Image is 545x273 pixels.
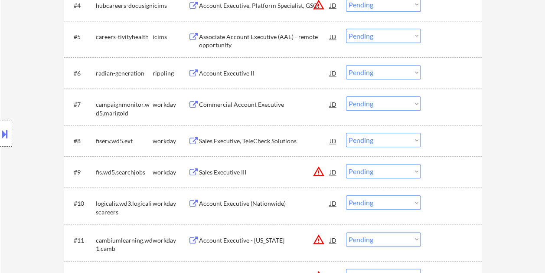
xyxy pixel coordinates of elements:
div: workday [153,168,188,177]
div: JD [329,164,338,180]
div: JD [329,195,338,211]
div: workday [153,199,188,208]
div: Account Executive - [US_STATE] [199,236,330,245]
div: careers-tivityhealth [96,33,153,41]
button: warning_amber [313,165,325,178]
div: Commercial Account Executive [199,100,330,109]
div: Account Executive (Nationwide) [199,199,330,208]
div: workday [153,137,188,145]
div: icims [153,1,188,10]
div: hubcareers-docusign [96,1,153,10]
div: JD [329,29,338,44]
div: #5 [74,33,89,41]
button: warning_amber [313,234,325,246]
div: workday [153,100,188,109]
div: #4 [74,1,89,10]
div: icims [153,33,188,41]
div: Sales Executive III [199,168,330,177]
div: Associate Account Executive (AAE) - remote opportunity [199,33,330,49]
div: JD [329,232,338,248]
div: Sales Executive, TeleCheck Solutions [199,137,330,145]
div: cambiumlearning.wd1.camb [96,236,153,253]
div: JD [329,133,338,148]
div: workday [153,236,188,245]
div: rippling [153,69,188,78]
div: JD [329,96,338,112]
div: Account Executive, Platform Specialist, GSO [199,1,330,10]
div: #11 [74,236,89,245]
div: JD [329,65,338,81]
div: Account Executive II [199,69,330,78]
